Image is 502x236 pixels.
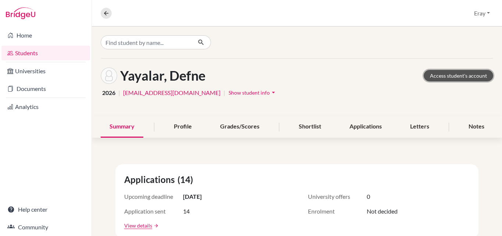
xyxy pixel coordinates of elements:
[124,222,152,229] a: View details
[178,173,196,186] span: (14)
[101,67,117,84] img: Defne Yayalar's avatar
[1,81,90,96] a: Documents
[183,207,190,216] span: 14
[118,88,120,97] span: |
[229,89,270,96] span: Show student info
[120,68,205,84] h1: Yayalar, Defne
[367,207,398,216] span: Not decided
[101,35,192,49] input: Find student by name...
[124,207,183,216] span: Application sent
[367,192,370,201] span: 0
[308,192,367,201] span: University offers
[223,88,225,97] span: |
[165,116,201,138] div: Profile
[1,46,90,60] a: Students
[341,116,391,138] div: Applications
[228,87,277,98] button: Show student infoarrow_drop_down
[1,28,90,43] a: Home
[124,192,183,201] span: Upcoming deadline
[1,202,90,217] a: Help center
[270,89,277,96] i: arrow_drop_down
[290,116,330,138] div: Shortlist
[101,116,143,138] div: Summary
[1,220,90,235] a: Community
[123,88,220,97] a: [EMAIL_ADDRESS][DOMAIN_NAME]
[6,7,35,19] img: Bridge-U
[401,116,438,138] div: Letters
[152,223,159,228] a: arrow_forward
[183,192,202,201] span: [DATE]
[424,70,493,81] a: Access student's account
[1,99,90,114] a: Analytics
[308,207,367,216] span: Enrolment
[211,116,268,138] div: Grades/Scores
[471,6,493,20] button: Eray
[102,88,115,97] span: 2026
[124,173,178,186] span: Applications
[1,64,90,78] a: Universities
[460,116,493,138] div: Notes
